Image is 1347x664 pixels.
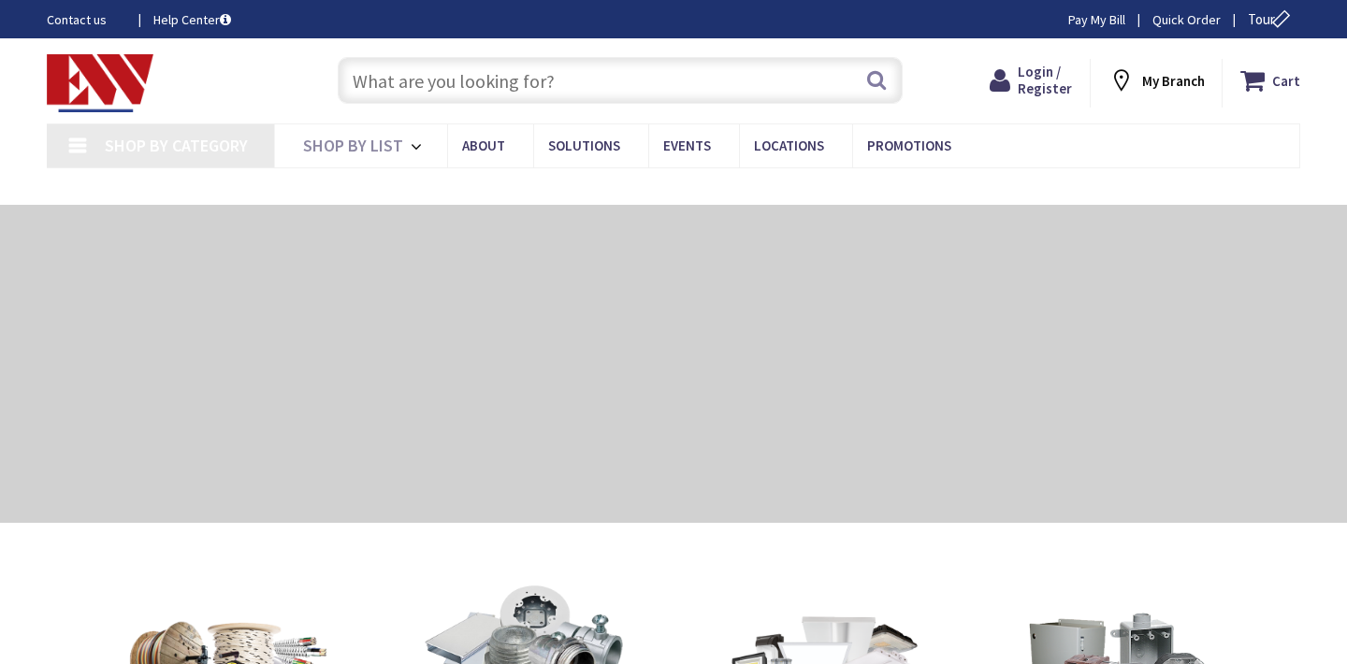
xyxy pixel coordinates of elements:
a: Quick Order [1152,10,1221,29]
a: Help Center [153,10,231,29]
a: Login / Register [990,64,1072,97]
strong: Cart [1272,64,1300,97]
img: Electrical Wholesalers, Inc. [47,54,153,112]
span: Locations [754,137,824,154]
span: Events [663,137,711,154]
span: Shop By Category [105,135,248,156]
div: My Branch [1108,64,1205,97]
span: Shop By List [303,135,403,156]
span: Promotions [867,137,951,154]
span: Tour [1248,10,1296,28]
a: Cart [1240,64,1300,97]
a: Contact us [47,10,123,29]
a: Pay My Bill [1068,10,1125,29]
span: Login / Register [1018,63,1072,97]
strong: My Branch [1142,72,1205,90]
input: What are you looking for? [338,57,903,104]
span: Solutions [548,137,620,154]
span: About [462,137,505,154]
